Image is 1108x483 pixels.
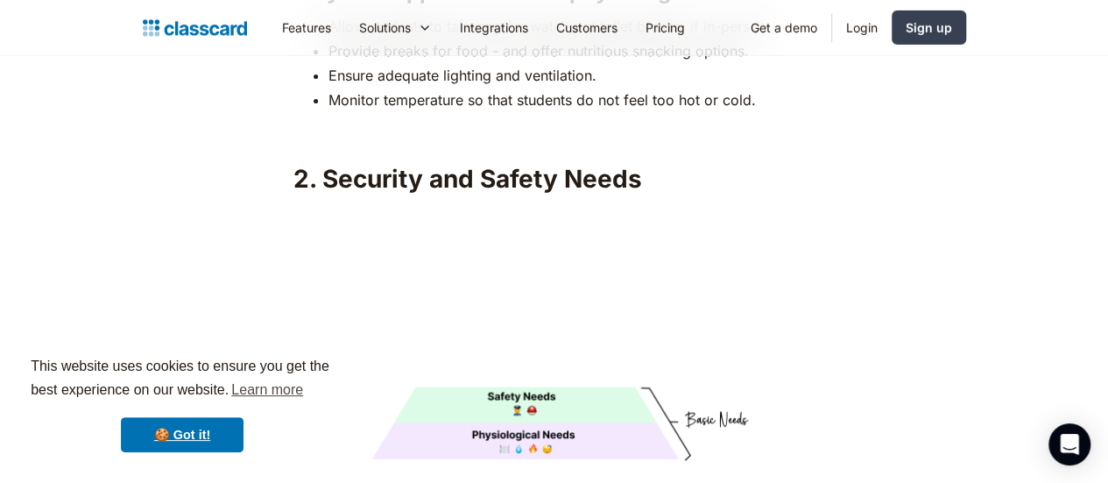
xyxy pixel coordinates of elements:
[121,417,243,452] a: dismiss cookie message
[542,8,632,47] a: Customers
[446,8,542,47] a: Integrations
[906,18,952,37] div: Sign up
[1048,423,1090,465] div: Open Intercom Messenger
[345,8,446,47] div: Solutions
[31,356,334,403] span: This website uses cookies to ensure you get the best experience on our website.
[632,8,699,47] a: Pricing
[737,8,831,47] a: Get a demo
[14,339,350,469] div: cookieconsent
[268,8,345,47] a: Features
[328,63,815,88] li: Ensure adequate lighting and ventilation.
[892,11,966,45] a: Sign up
[328,88,815,112] li: Monitor temperature so that students do not feel too hot or cold.
[293,163,815,195] h2: 2. Security and Safety Needs
[293,121,815,146] p: ‍
[293,204,815,465] img: Maslow's Hierarchy: Safety Needs
[359,18,411,37] div: Solutions
[832,8,892,47] a: Login
[229,377,306,403] a: learn more about cookies
[143,16,247,40] a: home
